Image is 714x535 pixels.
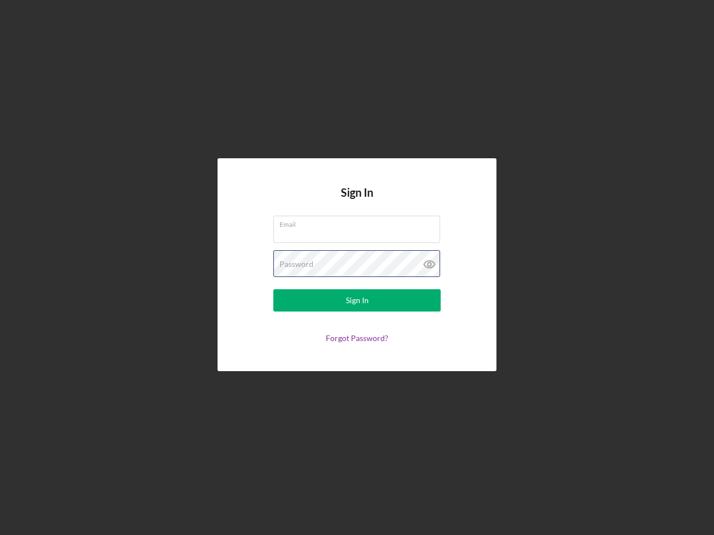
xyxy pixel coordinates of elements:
[326,333,388,343] a: Forgot Password?
[279,216,440,228] label: Email
[341,186,373,216] h4: Sign In
[279,260,313,269] label: Password
[273,289,441,312] button: Sign In
[346,289,369,312] div: Sign In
